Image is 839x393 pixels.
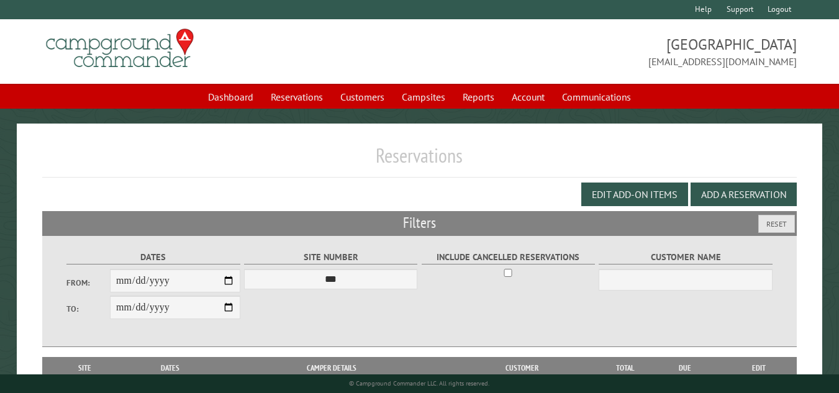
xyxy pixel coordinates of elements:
[721,357,797,379] th: Edit
[394,85,453,109] a: Campsites
[66,303,110,315] label: To:
[66,250,240,264] label: Dates
[581,183,688,206] button: Edit Add-on Items
[263,85,330,109] a: Reservations
[420,34,797,69] span: [GEOGRAPHIC_DATA] [EMAIL_ADDRESS][DOMAIN_NAME]
[48,357,122,379] th: Site
[66,277,110,289] label: From:
[333,85,392,109] a: Customers
[600,357,650,379] th: Total
[244,250,417,264] label: Site Number
[122,357,219,379] th: Dates
[691,183,797,206] button: Add a Reservation
[650,357,721,379] th: Due
[349,379,489,387] small: © Campground Commander LLC. All rights reserved.
[422,250,595,264] label: Include Cancelled Reservations
[42,143,797,178] h1: Reservations
[42,211,797,235] h2: Filters
[599,250,772,264] label: Customer Name
[201,85,261,109] a: Dashboard
[42,24,197,73] img: Campground Commander
[555,85,638,109] a: Communications
[219,357,444,379] th: Camper Details
[504,85,552,109] a: Account
[444,357,600,379] th: Customer
[455,85,502,109] a: Reports
[758,215,795,233] button: Reset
